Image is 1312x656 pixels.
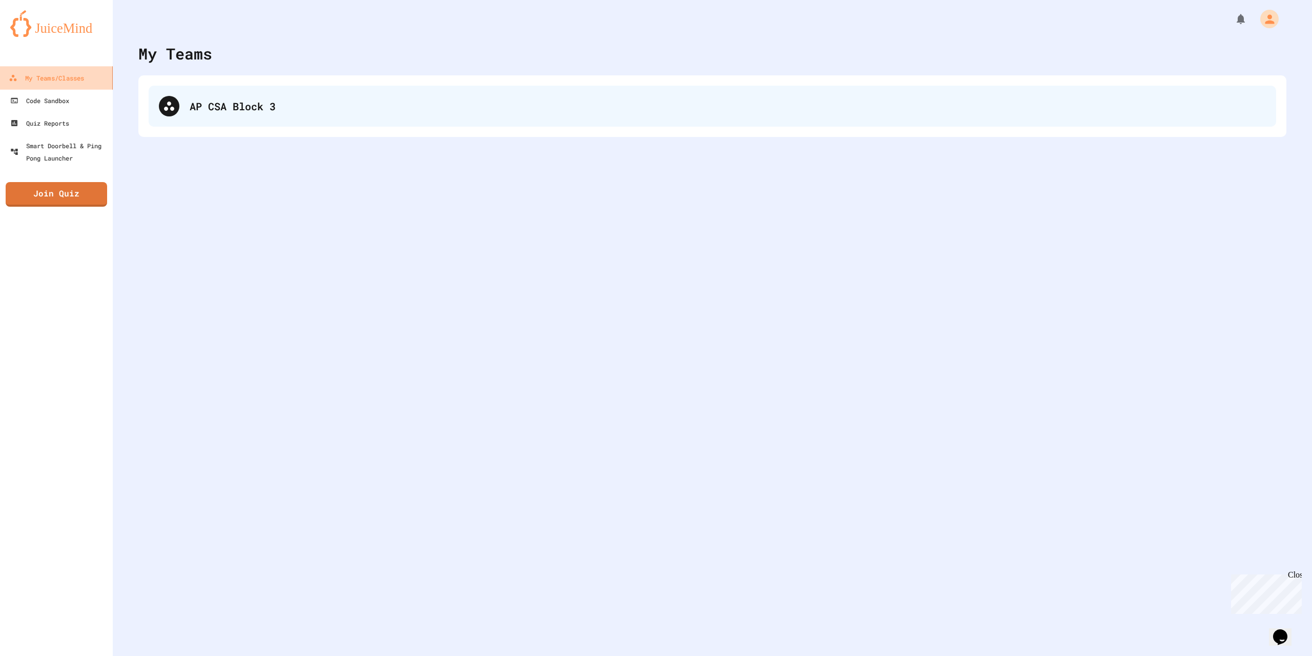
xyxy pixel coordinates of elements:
[10,140,109,164] div: Smart Doorbell & Ping Pong Launcher
[149,86,1276,127] div: AP CSA Block 3
[138,42,212,65] div: My Teams
[1216,10,1249,28] div: My Notifications
[4,4,71,65] div: Chat with us now!Close
[190,98,1266,114] div: AP CSA Block 3
[1269,615,1302,646] iframe: chat widget
[10,10,102,37] img: logo-orange.svg
[9,72,84,85] div: My Teams/Classes
[10,94,69,107] div: Code Sandbox
[1249,7,1281,31] div: My Account
[6,182,107,207] a: Join Quiz
[1227,570,1302,614] iframe: chat widget
[10,117,69,129] div: Quiz Reports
